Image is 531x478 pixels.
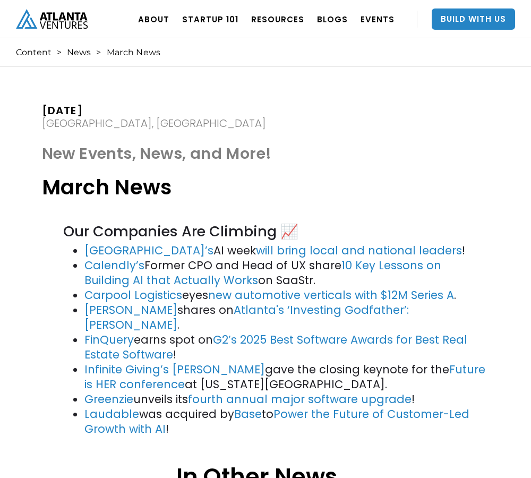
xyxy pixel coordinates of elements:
[84,362,485,392] a: Future is HER conference
[234,406,262,422] a: Base
[84,243,486,258] li: AI week !
[16,47,52,58] a: Content
[84,406,469,437] a: Power the Future of Customer-Led Growth with AI
[84,391,133,407] a: Greenzie
[42,174,490,201] h1: March News
[84,303,486,332] li: shares on .
[84,258,441,288] a: 10 Key Lessons on Building AI that Actually Works
[42,118,266,129] div: [GEOGRAPHIC_DATA], [GEOGRAPHIC_DATA]
[84,407,486,437] li: was acquired by to !
[251,4,304,34] a: RESOURCES
[84,332,486,362] li: earns spot on !
[256,243,462,258] a: will bring local and national leaders
[107,47,161,58] div: March News
[84,406,139,422] a: Laudable
[84,287,182,303] a: Carpool Logistics
[138,4,169,34] a: ABOUT
[317,4,348,34] a: BLOGS
[84,362,169,377] a: Infinite Giving’s
[67,47,91,58] a: News
[42,105,266,116] div: [DATE]
[84,258,144,273] a: Calendly’s
[84,332,467,362] a: G2’s 2025 Best Software Awards for Best Real Estate Software
[84,243,213,258] a: [GEOGRAPHIC_DATA]’s
[84,288,486,303] li: eyes .
[188,391,412,407] a: fourth annual major software upgrade
[57,47,62,58] div: >
[172,362,265,377] a: [PERSON_NAME]
[96,47,101,58] div: >
[84,362,486,392] li: gave the closing keynote for the at [US_STATE][GEOGRAPHIC_DATA].
[432,8,515,30] a: Build With Us
[63,225,486,238] h3: Our Companies Are Climbing 📈
[84,258,486,288] li: Former CPO and Head of UX share on SaaStr.
[84,332,134,347] a: FinQuery
[208,287,454,303] a: new automotive verticals with $12M Series A
[182,4,238,34] a: Startup 101
[361,4,395,34] a: EVENTS
[84,302,409,332] a: Atlanta's ‘Investing Godfather’: [PERSON_NAME]
[42,144,490,168] h1: New Events, News, and More!
[84,302,177,318] a: [PERSON_NAME]
[84,392,486,407] li: unveils its !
